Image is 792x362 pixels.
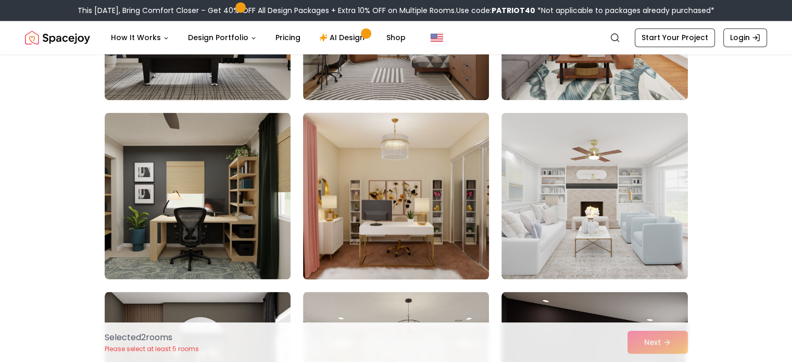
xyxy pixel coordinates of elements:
a: Start Your Project [635,28,715,47]
button: Design Portfolio [180,27,265,48]
img: Spacejoy Logo [25,27,90,48]
p: Selected 2 room s [105,331,199,344]
b: PATRIOT40 [492,5,535,16]
button: How It Works [103,27,178,48]
img: United States [431,31,443,44]
img: Room room-96 [501,113,687,279]
div: This [DATE], Bring Comfort Closer – Get 40% OFF All Design Packages + Extra 10% OFF on Multiple R... [78,5,714,16]
span: Use code: [456,5,535,16]
a: Pricing [267,27,309,48]
a: Login [723,28,767,47]
a: Shop [378,27,414,48]
nav: Main [103,27,414,48]
img: Room room-94 [105,113,291,279]
p: Please select at least 5 rooms [105,345,199,353]
a: Spacejoy [25,27,90,48]
span: *Not applicable to packages already purchased* [535,5,714,16]
img: Room room-95 [298,108,494,283]
nav: Global [25,21,767,54]
a: AI Design [311,27,376,48]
